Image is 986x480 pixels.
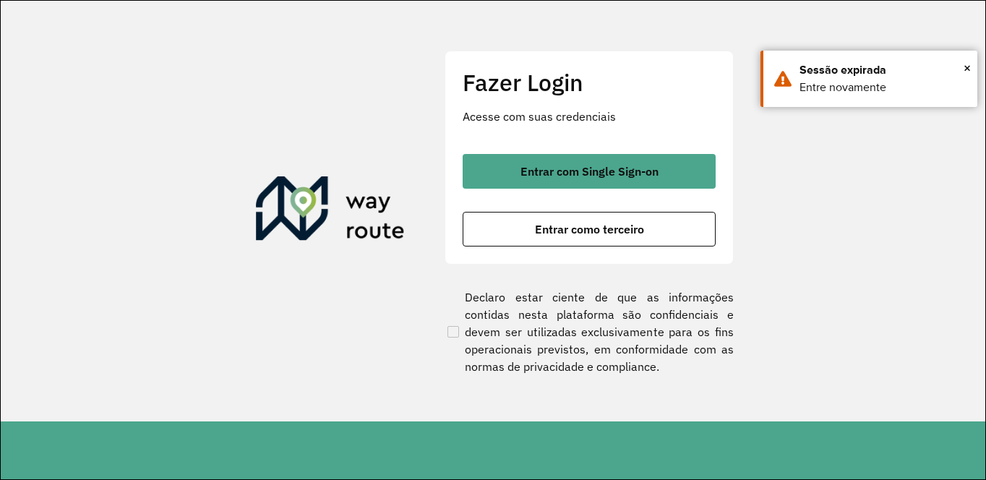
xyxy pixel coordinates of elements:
[535,223,644,235] span: Entrar como terceiro
[799,79,966,96] div: Entre novamente
[445,288,734,375] label: Declaro estar ciente de que as informações contidas nesta plataforma são confidenciais e devem se...
[520,166,659,177] span: Entrar com Single Sign-on
[256,176,405,246] img: Roteirizador AmbevTech
[463,108,716,125] p: Acesse com suas credenciais
[463,69,716,96] h2: Fazer Login
[463,154,716,189] button: button
[964,57,971,79] span: ×
[964,57,971,79] button: Close
[463,212,716,247] button: button
[799,61,966,79] div: Sessão expirada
